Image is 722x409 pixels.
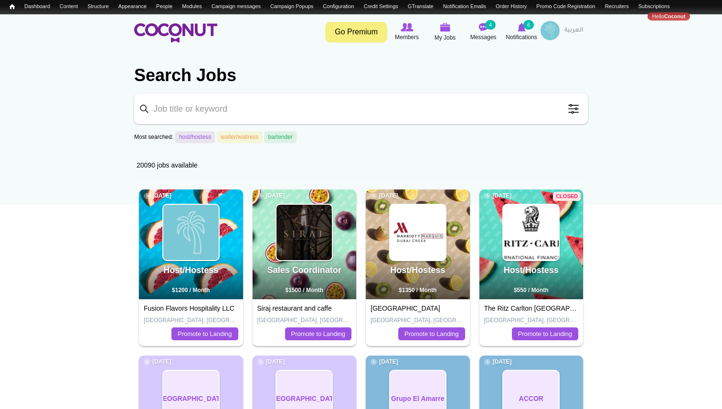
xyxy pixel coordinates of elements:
[163,265,218,275] a: Host/Hostess
[267,265,341,275] a: Sales Coordinator
[435,33,456,42] span: My Jobs
[286,287,323,294] span: $1500 / Month
[20,12,68,21] a: Unsubscribe List
[171,327,238,341] a: Promote to Landing
[175,131,215,143] a: host/hostess
[371,316,465,325] p: [GEOGRAPHIC_DATA], [GEOGRAPHIC_DATA]
[257,304,332,312] a: Siraj restaurant and caffe
[391,394,445,403] span: Grupo El Amarre
[155,394,227,403] span: [GEOGRAPHIC_DATA]
[560,21,588,40] a: العربية
[514,287,549,294] span: $550 / Month
[177,2,207,10] a: Modules
[285,327,351,341] a: Promote to Landing
[134,94,588,124] input: Job title or keyword
[207,2,265,10] a: Campaign messages
[403,2,438,10] a: GTranslate
[151,2,177,10] a: People
[426,21,464,43] a: My Jobs My Jobs
[114,2,151,10] a: Appearance
[634,2,675,10] a: Subscriptions
[217,131,262,143] a: waiter/waitress
[268,394,340,403] span: [GEOGRAPHIC_DATA]
[440,23,450,31] img: My Jobs
[531,2,600,10] a: Promo Code Registration
[371,358,398,366] span: [DATE]
[388,21,426,43] a: Browse Members Members
[96,12,140,21] a: Invite Statistics
[395,32,419,42] span: Members
[371,192,398,200] span: [DATE]
[172,287,210,294] span: $1200 / Month
[5,2,20,11] a: Home
[464,21,502,43] a: Messages Messages 4
[83,2,114,10] a: Structure
[144,358,171,366] span: [DATE]
[484,304,604,312] a: The Ritz Carlton [GEOGRAPHIC_DATA]
[518,23,526,31] img: Notifications
[134,64,588,87] h2: Search Jobs
[519,394,543,403] span: ACCOR
[20,2,55,10] a: Dashboard
[144,304,234,312] a: Fusion Flavors Hospitality LLC
[134,23,217,42] img: Home
[134,133,173,141] label: Most searched:
[485,20,496,30] small: 4
[470,32,497,42] span: Messages
[401,23,413,31] img: Browse Members
[134,153,588,178] div: 20090 jobs available
[10,3,15,10] span: Home
[648,12,690,21] a: HelloCoconut
[512,327,578,341] a: Promote to Landing
[502,21,541,43] a: Notifications Notifications 6
[664,13,686,19] strong: Coconut
[390,265,445,275] a: Host/Hostess
[553,192,581,201] span: Closed
[600,2,634,10] a: Recruiters
[438,2,491,10] a: Notification Emails
[399,287,436,294] span: $1350 / Month
[484,316,579,325] p: [GEOGRAPHIC_DATA], [GEOGRAPHIC_DATA]
[325,22,387,42] a: Go Premium
[398,327,465,341] a: Promote to Landing
[371,304,440,312] a: [GEOGRAPHIC_DATA]
[523,20,534,30] small: 6
[484,358,512,366] span: [DATE]
[55,2,83,10] a: Content
[506,32,537,42] span: Notifications
[265,2,318,10] a: Campaign Popups
[257,358,285,366] span: [DATE]
[68,12,96,21] a: Reports
[264,131,296,143] a: bartender
[257,192,285,200] span: [DATE]
[491,2,531,10] a: Order History
[478,23,488,31] img: Messages
[690,12,717,21] a: Log out
[359,2,403,10] a: Credit Settings
[163,205,219,260] img: Fusion Flavors Hospitality LLC
[144,192,171,200] span: [DATE]
[144,316,238,325] p: [GEOGRAPHIC_DATA], [GEOGRAPHIC_DATA]
[276,205,332,260] img: Siraj restaurant and caffe
[484,192,512,200] span: [DATE]
[318,2,359,10] a: Configuration
[504,265,559,275] a: Host/Hostess
[257,316,352,325] p: [GEOGRAPHIC_DATA], [GEOGRAPHIC_DATA]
